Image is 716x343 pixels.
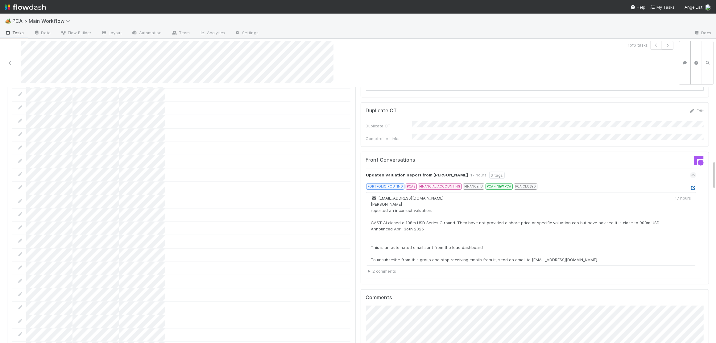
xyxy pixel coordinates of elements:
[689,28,716,38] a: Docs
[675,195,691,201] div: 17 hours
[371,201,675,263] div: [PERSON_NAME] reported an incorrect valuation: CAST AI closed a 108m USD Series C round. They hav...
[60,30,91,36] span: Flow Builder
[366,123,412,129] div: Duplicate CT
[371,196,444,200] span: [EMAIL_ADDRESS][DOMAIN_NAME]
[29,28,56,38] a: Data
[366,135,412,142] div: Comptroller Links
[366,108,397,114] h5: Duplicate CT
[418,184,462,190] div: FINANCIAL ACCOUNTING
[514,184,537,190] div: PCA CLOSED
[127,28,167,38] a: Automation
[628,42,648,48] span: 1 of 6 tasks
[167,28,195,38] a: Team
[694,156,704,166] img: front-logo-b4b721b83371efbadf0a.svg
[650,4,675,10] a: My Tasks
[366,184,404,190] div: PORTFOLIO ROUTING
[5,18,11,23] span: 🏕️
[368,268,697,274] summary: 2 comments
[5,2,46,12] img: logo-inverted-e16ddd16eac7371096b0.svg
[705,4,711,10] img: avatar_2bce2475-05ee-46d3-9413-d3901f5fa03f.png
[650,5,675,10] span: My Tasks
[230,28,263,38] a: Settings
[486,184,513,190] div: PCA - NEW PCA
[489,172,505,179] div: 6 tags
[5,30,24,36] span: Tasks
[366,172,468,179] strong: Updated Valuation Report from [PERSON_NAME]
[96,28,127,38] a: Layout
[463,184,484,190] div: FINANCE IU
[631,4,645,10] div: Help
[12,18,73,24] span: PCA > Main Workflow
[689,108,704,113] a: Edit
[56,28,96,38] a: Flow Builder
[366,295,704,301] h5: Comments
[685,5,702,10] span: AngelList
[195,28,230,38] a: Analytics
[471,172,487,179] div: 17 hours
[406,184,417,190] div: PCAS
[366,157,530,163] h5: Front Conversations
